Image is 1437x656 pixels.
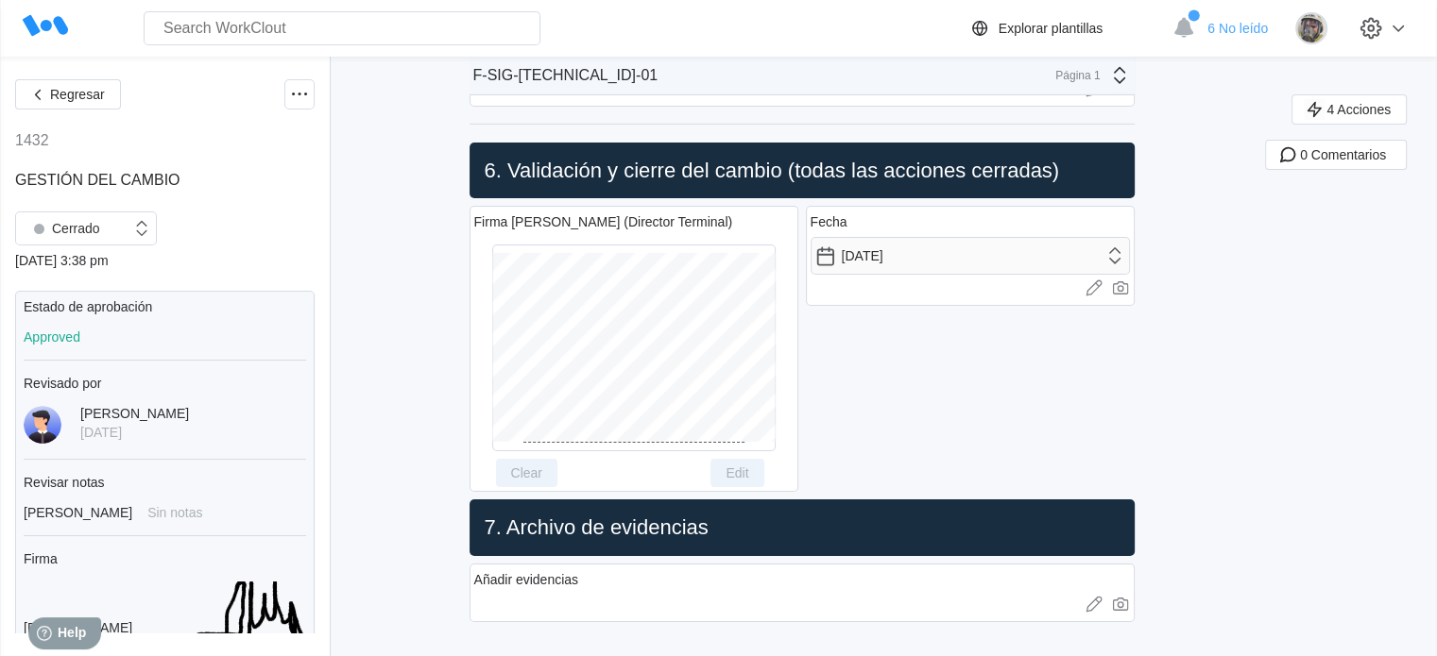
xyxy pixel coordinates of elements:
[1295,12,1327,44] img: 2f847459-28ef-4a61-85e4-954d408df519.jpg
[50,88,105,101] span: Regresar
[968,17,1164,40] a: Explorar plantillas
[24,299,306,314] div: Estado de aprobación
[15,172,180,188] span: GESTIÓN DEL CAMBIO
[710,459,763,487] button: Edit
[473,67,659,84] div: F-SIG-[TECHNICAL_ID]-01
[477,514,1127,541] h2: 7. Archivo de evidencias
[477,158,1127,184] h2: 6. Validación y cierre del cambio (todas las acciones cerradas)
[811,214,847,229] div: Fecha
[15,132,49,149] div: 1432
[496,459,557,487] button: Clear
[1207,21,1268,36] span: 6 No leído
[144,11,540,45] input: Search WorkClout
[24,406,61,444] img: user-5.png
[474,572,579,587] div: Añadir evidencias
[24,551,306,566] div: Firma
[26,215,100,242] div: Cerrado
[15,79,121,109] button: Regresar
[1265,140,1407,170] button: 0 Comentarios
[811,237,1130,275] input: Seleccionar fecha
[726,466,748,479] span: Edit
[15,253,315,268] div: [DATE] 3:38 pm
[474,214,733,229] div: Firma [PERSON_NAME] (Director Terminal)
[999,21,1103,36] div: Explorar plantillas
[1292,94,1407,125] button: 4 Acciones
[1326,103,1391,116] span: 4 Acciones
[80,425,189,440] div: [DATE]
[80,406,189,421] div: [PERSON_NAME]
[24,329,306,345] div: Approved
[24,376,306,391] div: Revisado por
[511,466,542,479] span: Clear
[1300,148,1386,161] span: 0 Comentarios
[1053,69,1101,82] div: Página 1
[24,475,306,490] div: Revisar notas
[24,505,132,520] div: [PERSON_NAME]
[147,505,202,520] div: Sin notas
